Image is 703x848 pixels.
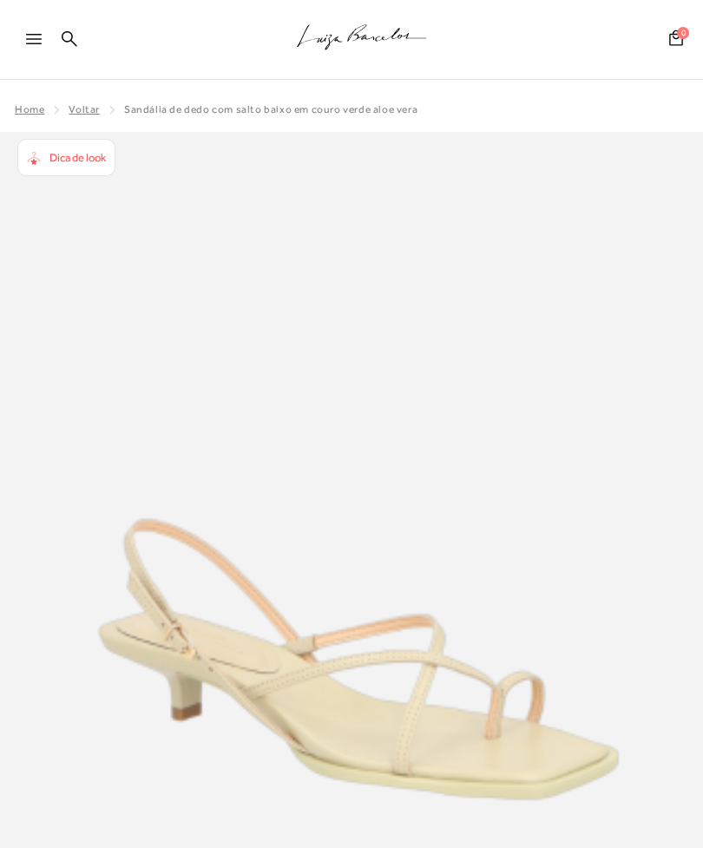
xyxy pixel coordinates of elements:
[15,103,44,115] a: Home
[49,151,106,164] span: Dica de look
[664,29,688,52] button: 0
[124,103,417,115] span: SANDÁLIA DE DEDO COM SALTO BAIXO EM COURO VERDE ALOE VERA
[677,27,689,39] span: 0
[69,103,100,115] a: Voltar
